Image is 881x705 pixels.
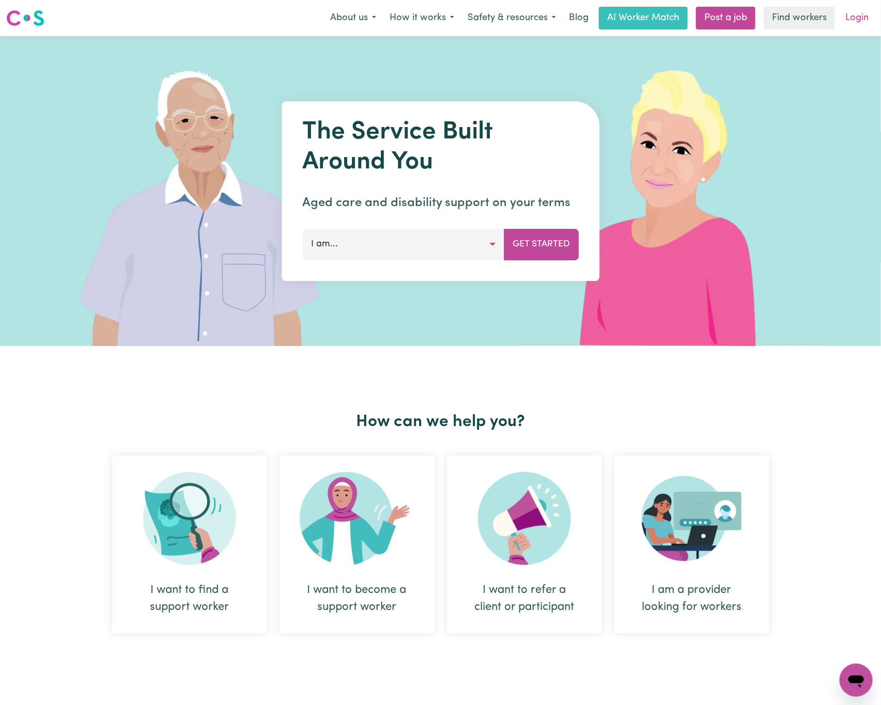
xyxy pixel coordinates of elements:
button: About us [323,7,383,29]
div: I want to refer a client or participant [447,456,602,633]
a: Post a job [696,7,755,29]
div: I want to find a support worker [137,582,242,616]
div: I am a provider looking for workers [639,582,745,616]
div: I want to find a support worker [112,456,267,633]
div: I want to become a support worker [304,582,410,616]
button: Safety & resources [461,7,563,29]
a: AI Worker Match [599,7,688,29]
button: Get Started [504,229,579,260]
img: Provider [642,472,742,565]
button: I am... [302,229,504,260]
a: Careseekers logo [6,6,44,30]
div: I want to become a support worker [280,456,435,633]
div: I want to refer a client or participant [472,582,577,616]
img: Refer [478,472,571,565]
button: How it works [383,7,461,29]
h2: How can we help you? [106,412,776,432]
a: Blog [563,7,595,29]
h1: The Service Built Around You [302,118,579,177]
div: I am a provider looking for workers [614,456,769,633]
p: Aged care and disability support on your terms [302,194,579,212]
img: Careseekers logo [6,9,44,27]
a: Login [839,7,875,29]
img: Become Worker [300,472,414,565]
iframe: Button to launch messaging window [840,664,873,697]
img: Search [143,472,236,565]
a: Find workers [764,7,835,29]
